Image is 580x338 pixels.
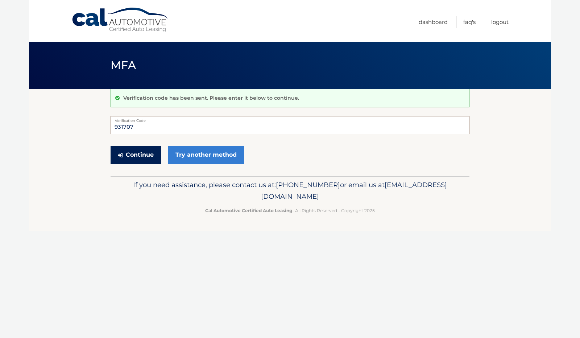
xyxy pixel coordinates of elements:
[123,95,299,101] p: Verification code has been sent. Please enter it below to continue.
[115,207,465,214] p: - All Rights Reserved - Copyright 2025
[71,7,169,33] a: Cal Automotive
[261,181,447,201] span: [EMAIL_ADDRESS][DOMAIN_NAME]
[168,146,244,164] a: Try another method
[115,179,465,202] p: If you need assistance, please contact us at: or email us at
[419,16,448,28] a: Dashboard
[111,116,469,122] label: Verification Code
[111,58,136,72] span: MFA
[463,16,476,28] a: FAQ's
[111,146,161,164] button: Continue
[205,208,292,213] strong: Cal Automotive Certified Auto Leasing
[491,16,509,28] a: Logout
[276,181,340,189] span: [PHONE_NUMBER]
[111,116,469,134] input: Verification Code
